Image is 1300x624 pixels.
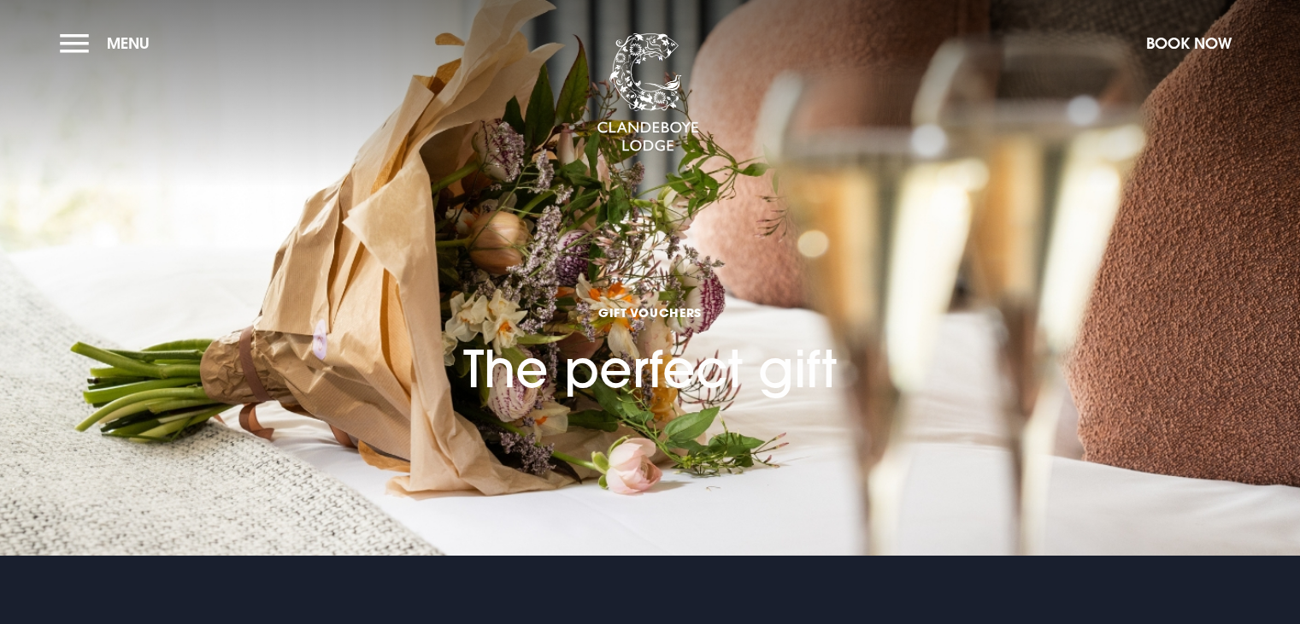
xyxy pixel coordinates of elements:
[1138,25,1240,62] button: Book Now
[60,25,158,62] button: Menu
[597,33,699,153] img: Clandeboye Lodge
[463,304,837,398] h1: The perfect gift
[463,304,837,321] span: GIFT VOUCHERS
[107,33,150,53] span: Menu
